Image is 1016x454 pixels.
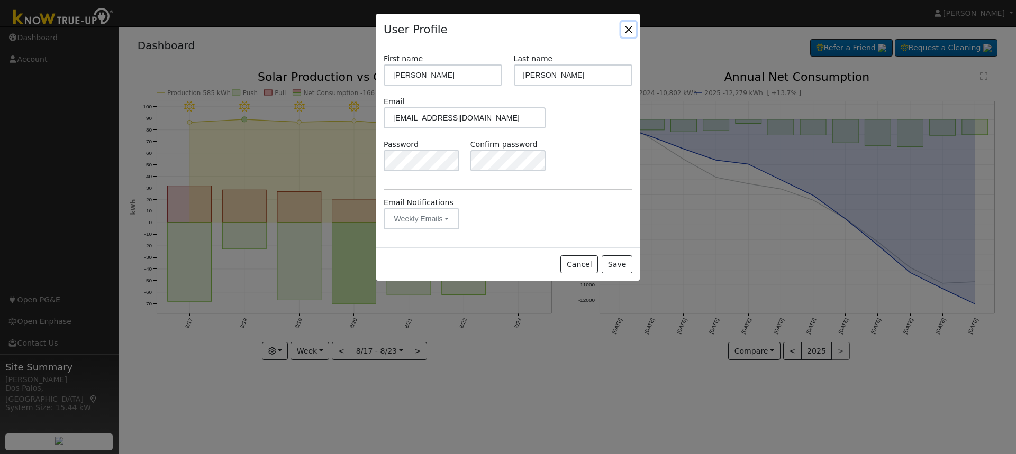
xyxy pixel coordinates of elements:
label: Confirm password [470,139,538,150]
button: Cancel [560,255,598,273]
label: Last name [514,53,553,64]
h4: User Profile [384,21,447,38]
label: Email Notifications [384,197,453,208]
label: Email [384,96,404,107]
label: First name [384,53,423,64]
button: Close [621,22,636,36]
button: Save [602,255,632,273]
label: Password [384,139,419,150]
button: Weekly Emails [384,208,459,229]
